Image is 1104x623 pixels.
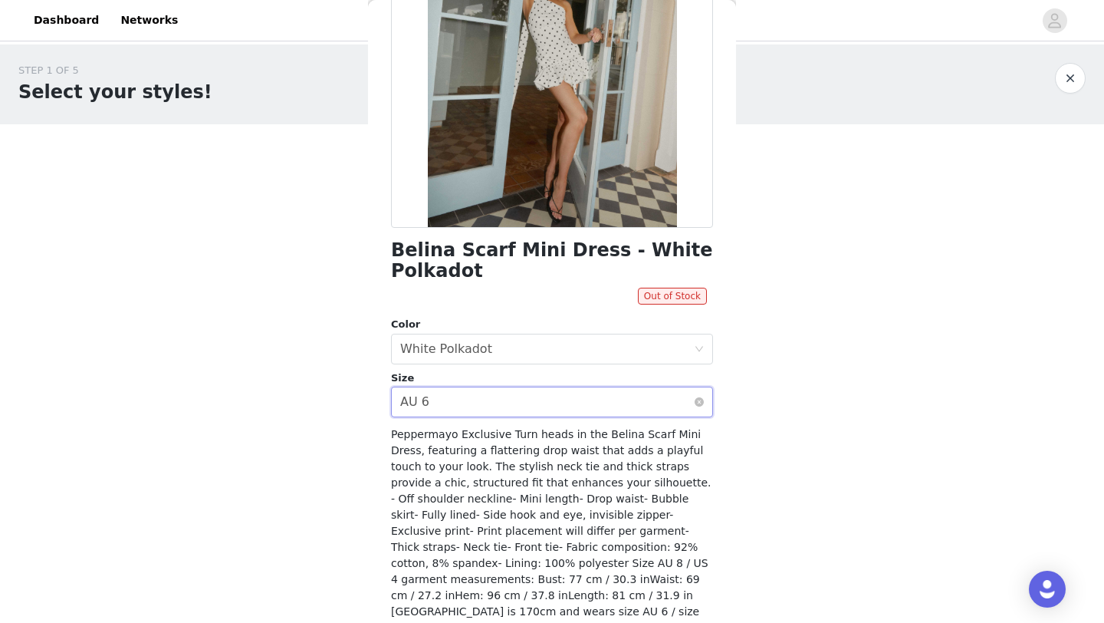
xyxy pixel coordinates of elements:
[638,288,707,305] span: Out of Stock
[391,371,713,386] div: Size
[25,3,108,38] a: Dashboard
[18,78,212,106] h1: Select your styles!
[391,240,713,282] h1: Belina Scarf Mini Dress - White Polkadot
[1047,8,1062,33] div: avatar
[695,397,704,407] i: icon: close-circle
[18,63,212,78] div: STEP 1 OF 5
[1029,571,1066,608] div: Open Intercom Messenger
[400,387,429,417] div: AU 6
[111,3,187,38] a: Networks
[391,317,713,332] div: Color
[400,335,492,364] div: White Polkadot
